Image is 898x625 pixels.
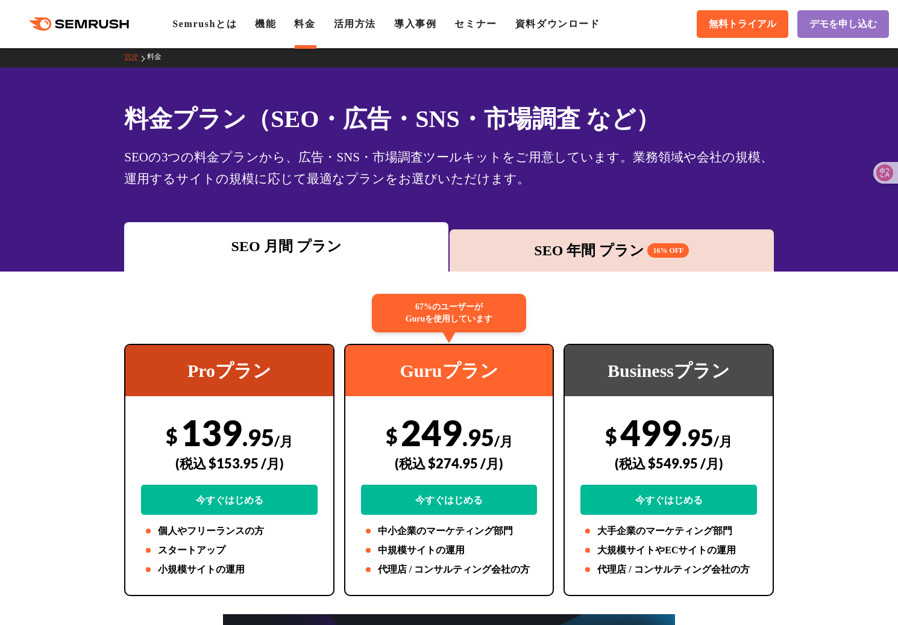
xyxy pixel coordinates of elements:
a: 今すぐはじめる [141,485,318,515]
a: デモを申し込む [797,10,889,38]
span: .95 [462,423,494,451]
a: 資料ダウンロード [515,19,600,29]
div: (税込 $549.95 /月) [580,442,757,485]
a: TOP [124,52,146,61]
a: 料金 [147,52,171,61]
div: (税込 $274.95 /月) [361,442,538,485]
a: セミナー [454,19,497,29]
div: 139 [141,411,318,515]
li: 大手企業のマーケティング部門 [580,524,757,538]
li: 大規模サイトやECサイトの運用 [580,543,757,558]
a: 今すぐはじめる [580,485,757,515]
span: .95 [242,423,274,451]
li: 代理店 / コンサルティング会社の方 [580,562,757,577]
a: 料金 [294,19,315,29]
div: 67%のユーザーが Guruを使用しています [372,294,526,332]
span: $ [386,423,398,448]
a: 機能 [255,19,276,29]
div: SEOの3つの料金プランから、広告・SNS・市場調査ツールキットをご用意しています。業務領域や会社の規模、運用するサイトの規模に応じて最適なプランをお選びいただけます。 [124,146,774,190]
a: 無料トライアル [697,10,788,38]
li: 中規模サイトの運用 [361,543,538,558]
span: 16% OFF [647,243,689,258]
div: Proプラン [125,345,333,396]
span: デモを申し込む [809,18,877,31]
span: /月 [494,433,513,449]
li: 小規模サイトの運用 [141,562,318,577]
div: 249 [361,411,538,515]
h1: 料金プラン（SEO・広告・SNS・市場調査 など） [124,101,774,137]
span: /月 [274,433,293,449]
div: SEO 月間 プラン [130,235,442,257]
div: SEO 年間 プラン [456,240,768,261]
div: Guruプラン [345,345,553,396]
span: $ [166,423,178,448]
li: 中小企業のマーケティング部門 [361,524,538,538]
span: /月 [714,433,732,449]
li: 個人やフリーランスの方 [141,524,318,538]
div: 499 [580,411,757,515]
li: スタートアップ [141,543,318,558]
div: Businessプラン [565,345,773,396]
a: 導入事例 [394,19,436,29]
a: Semrushとは [172,19,237,29]
a: 今すぐはじめる [361,485,538,515]
a: 活用方法 [334,19,376,29]
span: .95 [682,423,714,451]
span: 無料トライアル [709,18,776,31]
span: $ [605,423,617,448]
div: (税込 $153.95 /月) [141,442,318,485]
li: 代理店 / コンサルティング会社の方 [361,562,538,577]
